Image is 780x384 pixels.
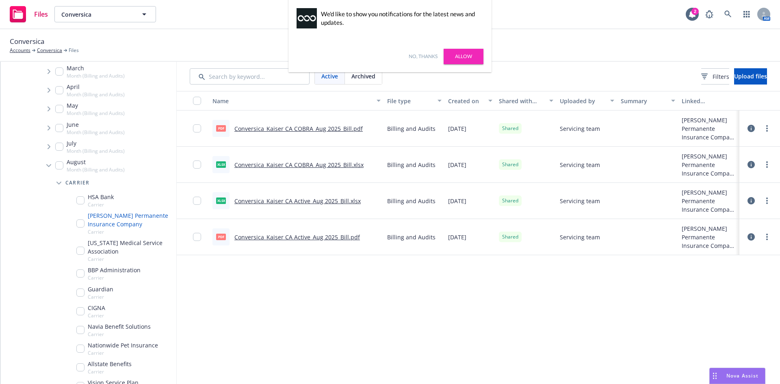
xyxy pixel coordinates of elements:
button: Filters [701,68,729,85]
button: Nova Assist [709,368,765,384]
span: Carrier [88,274,141,281]
span: Month (Billing and Audits) [67,72,125,79]
span: Billing and Audits [387,233,435,241]
div: Name [212,97,372,105]
a: more [762,232,772,242]
span: Month (Billing and Audits) [67,91,125,98]
span: Allstate Benefits [88,360,132,368]
span: Navia Benefit Solutions [88,322,151,331]
input: Toggle Row Selected [193,233,201,241]
span: Filters [713,72,729,81]
span: Carrier [88,228,173,235]
span: HSA Bank [88,193,114,201]
button: Uploaded by [557,91,617,111]
span: Active [321,72,338,80]
span: Billing and Audits [387,197,435,205]
span: Month (Billing and Audits) [67,129,125,136]
a: more [762,160,772,169]
span: Carrier [88,331,151,338]
span: Nationwide Pet Insurance [88,341,158,349]
span: Nova Assist [726,372,758,379]
a: Search [720,6,736,22]
span: Carrier [65,180,89,185]
a: more [762,196,772,206]
a: Files [6,3,51,26]
span: [PERSON_NAME] Permanente Insurance Company [88,211,173,228]
div: 2 [691,8,699,15]
div: Uploaded by [560,97,605,105]
div: [PERSON_NAME] Permanente Insurance Company [682,116,736,141]
span: Files [34,11,48,17]
span: Upload files [734,72,767,80]
input: Toggle Row Selected [193,197,201,205]
span: [DATE] [448,161,466,169]
span: CIGNA [88,304,105,312]
span: Conversica [61,10,132,19]
div: Linked associations [682,97,736,105]
span: July [67,139,125,148]
span: Servicing team [560,233,600,241]
div: [PERSON_NAME] Permanente Insurance Company [682,152,736,178]
span: Conversica [10,36,44,47]
span: [DATE] [448,233,466,241]
span: [US_STATE] Medical Service Association [88,239,173,256]
a: No, thanks [409,53,438,60]
span: Filters [701,72,729,81]
a: Report a Bug [701,6,717,22]
span: March [67,64,125,72]
a: Conversica_Kaiser CA COBRA_Aug 2025_Bill.xlsx [234,161,364,169]
span: Month (Billing and Audits) [67,148,125,154]
input: Select all [193,97,201,105]
span: xlsx [216,161,226,167]
input: Toggle Row Selected [193,124,201,132]
span: Carrier [88,256,173,263]
button: Name [209,91,384,111]
span: June [67,120,125,129]
div: Created on [448,97,483,105]
span: Shared [502,233,518,241]
a: more [762,124,772,133]
a: Accounts [10,47,30,54]
span: Carrier [88,312,105,319]
div: Summary [621,97,666,105]
div: File type [387,97,433,105]
span: Servicing team [560,161,600,169]
div: Shared with client [499,97,544,105]
a: Conversica_Kaiser CA Active_Aug 2025_Bill.pdf [234,233,360,241]
span: August [67,158,125,166]
button: Linked associations [678,91,739,111]
span: Shared [502,197,518,204]
input: Search by keyword... [190,68,310,85]
span: Carrier [88,368,132,375]
div: Drag to move [710,368,720,384]
span: Shared [502,161,518,168]
span: Servicing team [560,197,600,205]
span: Month (Billing and Audits) [67,110,125,117]
span: Files [69,47,79,54]
span: Guardian [88,285,113,293]
span: Servicing team [560,124,600,133]
div: [PERSON_NAME] Permanente Insurance Company [682,224,736,250]
span: Carrier [88,201,114,208]
a: Conversica_Kaiser CA COBRA_Aug 2025_Bill.pdf [234,125,363,132]
span: pdf [216,125,226,131]
span: Billing and Audits [387,124,435,133]
div: We'd like to show you notifications for the latest news and updates. [321,10,479,27]
span: xlsx [216,197,226,204]
button: Summary [617,91,678,111]
div: [PERSON_NAME] Permanente Insurance Company [682,188,736,214]
span: Month (Billing and Audits) [67,166,125,173]
span: Carrier [88,293,113,300]
span: Carrier [88,349,158,356]
button: File type [384,91,445,111]
span: Billing and Audits [387,161,435,169]
span: Shared [502,125,518,132]
span: [DATE] [448,124,466,133]
button: Shared with client [496,91,557,111]
button: Upload files [734,68,767,85]
button: Conversica [54,6,156,22]
span: [DATE] [448,197,466,205]
button: Created on [445,91,496,111]
a: Conversica [37,47,62,54]
a: Conversica_Kaiser CA Active_Aug 2025_Bill.xlsx [234,197,361,205]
